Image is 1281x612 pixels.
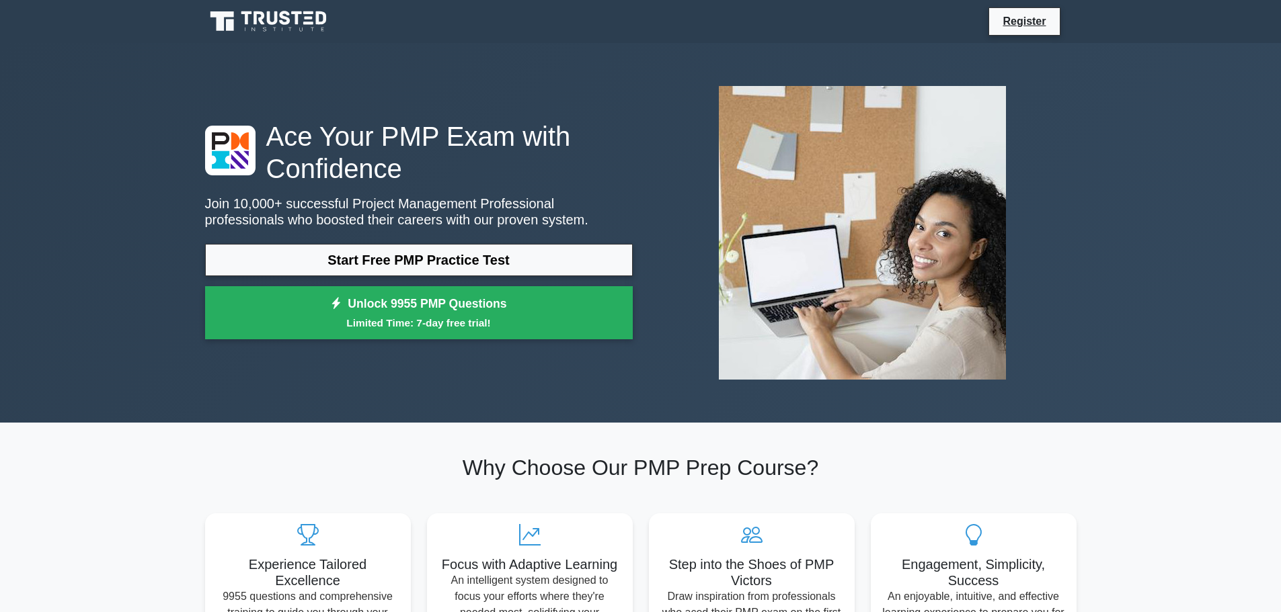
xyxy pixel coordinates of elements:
h5: Step into the Shoes of PMP Victors [660,556,844,588]
a: Start Free PMP Practice Test [205,244,633,276]
h5: Focus with Adaptive Learning [438,556,622,572]
h1: Ace Your PMP Exam with Confidence [205,120,633,185]
p: Join 10,000+ successful Project Management Professional professionals who boosted their careers w... [205,195,633,228]
a: Unlock 9955 PMP QuestionsLimited Time: 7-day free trial! [205,286,633,340]
h5: Engagement, Simplicity, Success [882,556,1066,588]
h5: Experience Tailored Excellence [216,556,400,588]
h2: Why Choose Our PMP Prep Course? [205,455,1077,480]
a: Register [995,13,1054,30]
small: Limited Time: 7-day free trial! [222,315,616,331]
